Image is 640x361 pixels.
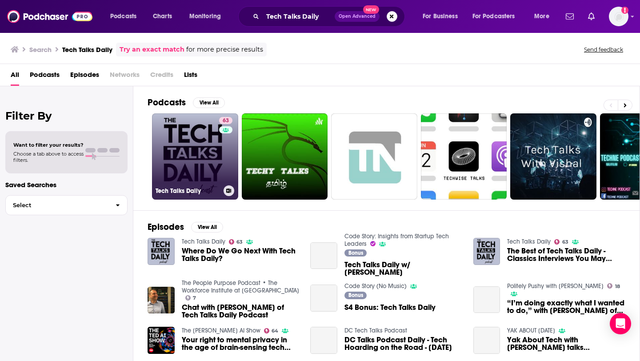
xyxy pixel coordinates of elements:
[5,195,128,215] button: Select
[507,299,625,314] span: “I’m doing exactly what I wanted to do,” with [PERSON_NAME] of Tech Talks Daily
[562,240,568,244] span: 63
[193,97,225,108] button: View All
[473,286,500,313] a: “I’m doing exactly what I wanted to do,” with Neil C. Hughes of Tech Talks Daily
[13,142,84,148] span: Want to filter your results?
[11,68,19,86] a: All
[110,68,140,86] span: Networks
[507,247,625,262] a: The Best of Tech Talks Daily - Classics Interviews You May Have Missed
[150,68,173,86] span: Credits
[182,247,300,262] a: Where Do We Go Next With Tech Talks Daily?
[344,336,463,351] a: DC Talks Podcast Daily - Tech Hoarding on the Road - April 25, 2019
[182,336,300,351] span: Your right to mental privacy in the age of brain-sensing tech (from [PERSON_NAME] Talks Daily)
[507,238,551,245] a: Tech Talks Daily
[5,109,128,122] h2: Filter By
[70,68,99,86] a: Episodes
[189,10,221,23] span: Monitoring
[348,250,363,256] span: Bonus
[29,45,52,54] h3: Search
[148,287,175,314] img: Chat with Neil C. Hughes of Tech Talks Daily Podcast
[148,97,225,108] a: PodcastsView All
[472,10,515,23] span: For Podcasters
[193,296,196,300] span: 7
[507,327,555,334] a: YAK ABOUT TODAY
[615,285,620,289] span: 18
[423,10,458,23] span: For Business
[62,45,112,54] h3: Tech Talks Daily
[507,282,604,290] a: Politely Pushy with Eric Chemi
[120,44,184,55] a: Try an exact match
[183,9,232,24] button: open menu
[310,285,337,312] a: S4 Bonus: Tech Talks Daily
[344,327,407,334] a: DC Tech Talks Podcast
[344,282,407,290] a: Code Story (No Music)
[186,44,263,55] span: for more precise results
[344,304,436,311] a: S4 Bonus: Tech Talks Daily
[344,336,463,351] span: DC Talks Podcast Daily - Tech Hoarding on the Road - [DATE]
[5,180,128,189] p: Saved Searches
[148,238,175,265] img: Where Do We Go Next With Tech Talks Daily?
[344,233,449,248] a: Code Story: Insights from Startup Tech Leaders
[263,9,335,24] input: Search podcasts, credits, & more...
[104,9,148,24] button: open menu
[363,5,379,14] span: New
[473,327,500,354] a: Yak About Tech with Martin Lavander talks CONVERSATIONS & YAK ABOUT TECH BROADCASTS LIVE DAILY VI...
[148,327,175,354] img: Your right to mental privacy in the age of brain-sensing tech (from TED Talks Daily)
[507,336,625,351] span: Yak About Tech with [PERSON_NAME] talks CONVERSATIONS & YAK ABOUT TECH BROADCASTS LIVE DAILY VIA ...
[184,68,197,86] a: Lists
[110,10,136,23] span: Podcasts
[534,10,549,23] span: More
[310,242,337,269] a: Tech Talks Daily w/ Noah Labhart
[507,299,625,314] a: “I’m doing exactly what I wanted to do,” with Neil C. Hughes of Tech Talks Daily
[223,116,229,125] span: 63
[528,9,560,24] button: open menu
[339,14,376,19] span: Open Advanced
[609,7,628,26] button: Show profile menu
[584,9,598,24] a: Show notifications dropdown
[13,151,84,163] span: Choose a tab above to access filters.
[554,239,568,245] a: 63
[507,336,625,351] a: Yak About Tech with Martin Lavander talks CONVERSATIONS & YAK ABOUT TECH BROADCASTS LIVE DAILY VI...
[272,329,278,333] span: 64
[335,11,380,22] button: Open AdvancedNew
[153,10,172,23] span: Charts
[148,97,186,108] h2: Podcasts
[182,327,260,334] a: The TED AI Show
[467,9,528,24] button: open menu
[182,304,300,319] a: Chat with Neil C. Hughes of Tech Talks Daily Podcast
[185,295,196,301] a: 7
[310,327,337,354] a: DC Talks Podcast Daily - Tech Hoarding on the Road - April 25, 2019
[264,328,279,333] a: 64
[562,9,577,24] a: Show notifications dropdown
[609,7,628,26] img: User Profile
[182,238,225,245] a: Tech Talks Daily
[191,222,223,233] button: View All
[156,187,220,195] h3: Tech Talks Daily
[581,46,626,53] button: Send feedback
[7,8,92,25] img: Podchaser - Follow, Share and Rate Podcasts
[147,9,177,24] a: Charts
[473,238,500,265] img: The Best of Tech Talks Daily - Classics Interviews You May Have Missed
[229,239,243,245] a: 63
[621,7,628,14] svg: Add a profile image
[609,7,628,26] span: Logged in as elliesachs09
[247,6,413,27] div: Search podcasts, credits, & more...
[348,293,363,298] span: Bonus
[30,68,60,86] a: Podcasts
[219,117,232,124] a: 63
[344,261,463,276] a: Tech Talks Daily w/ Noah Labhart
[148,221,223,233] a: EpisodesView All
[236,240,243,244] span: 63
[416,9,469,24] button: open menu
[148,221,184,233] h2: Episodes
[182,336,300,351] a: Your right to mental privacy in the age of brain-sensing tech (from TED Talks Daily)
